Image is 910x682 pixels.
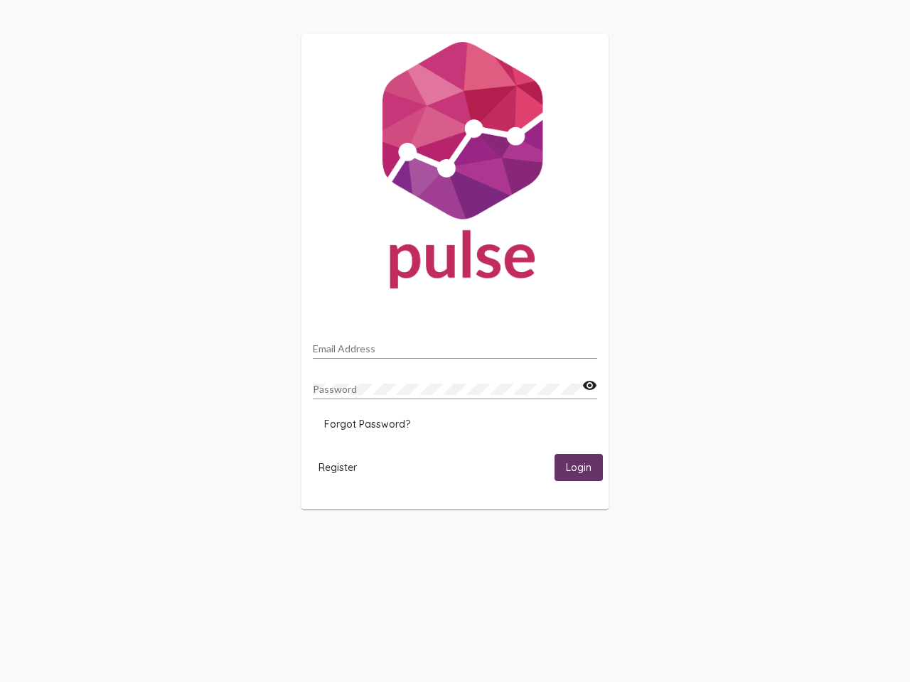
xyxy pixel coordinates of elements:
[301,34,609,303] img: Pulse For Good Logo
[313,411,422,437] button: Forgot Password?
[566,462,591,475] span: Login
[582,377,597,394] mat-icon: visibility
[324,418,410,431] span: Forgot Password?
[307,454,368,480] button: Register
[318,461,357,474] span: Register
[555,454,603,480] button: Login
